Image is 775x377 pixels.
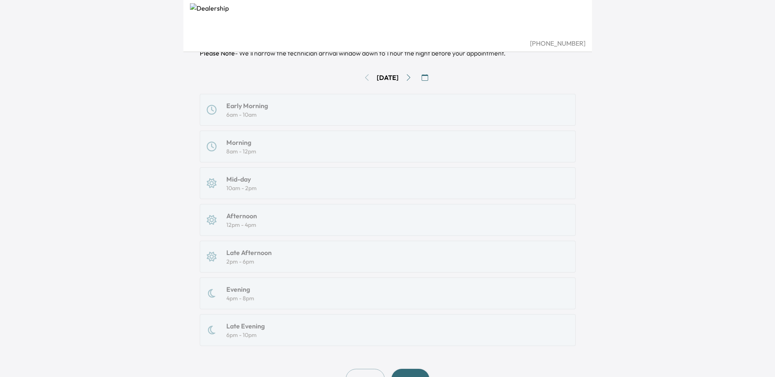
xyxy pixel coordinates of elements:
div: [DATE] [377,73,399,82]
div: [PHONE_NUMBER] [190,38,585,48]
button: Go to next day [402,71,415,84]
img: Dealership [190,3,585,38]
b: Please Note [200,49,235,57]
p: - We'll narrow the technician arrival window down to 1 hour the night before your appointment. [200,48,576,58]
